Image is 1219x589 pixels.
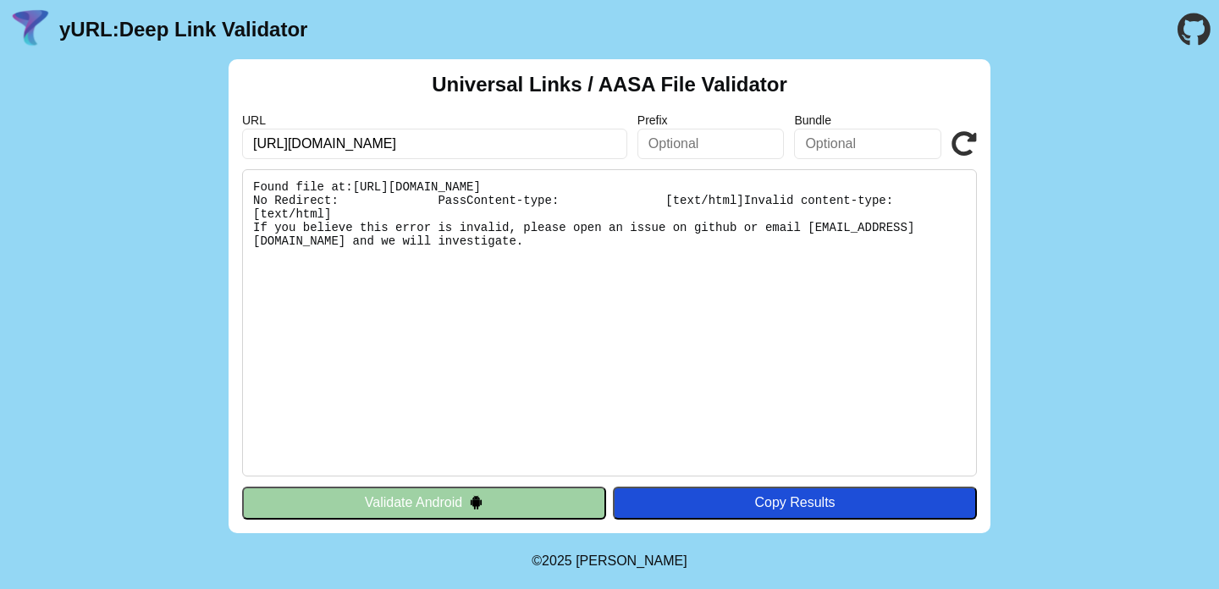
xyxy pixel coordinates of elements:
[532,533,687,589] footer: ©
[794,129,941,159] input: Optional
[637,113,785,127] label: Prefix
[469,495,483,509] img: droidIcon.svg
[542,553,572,568] span: 2025
[794,113,941,127] label: Bundle
[242,487,606,519] button: Validate Android
[621,495,968,510] div: Copy Results
[242,113,627,127] label: URL
[637,129,785,159] input: Optional
[432,73,787,96] h2: Universal Links / AASA File Validator
[59,18,307,41] a: yURL:Deep Link Validator
[242,169,977,476] pre: Found file at: [URL][DOMAIN_NAME] No Redirect: Pass Content-type: [text/html] Invalid content-typ...
[576,553,687,568] a: Michael Ibragimchayev's Personal Site
[242,129,627,159] input: Required
[8,8,52,52] img: yURL Logo
[613,487,977,519] button: Copy Results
